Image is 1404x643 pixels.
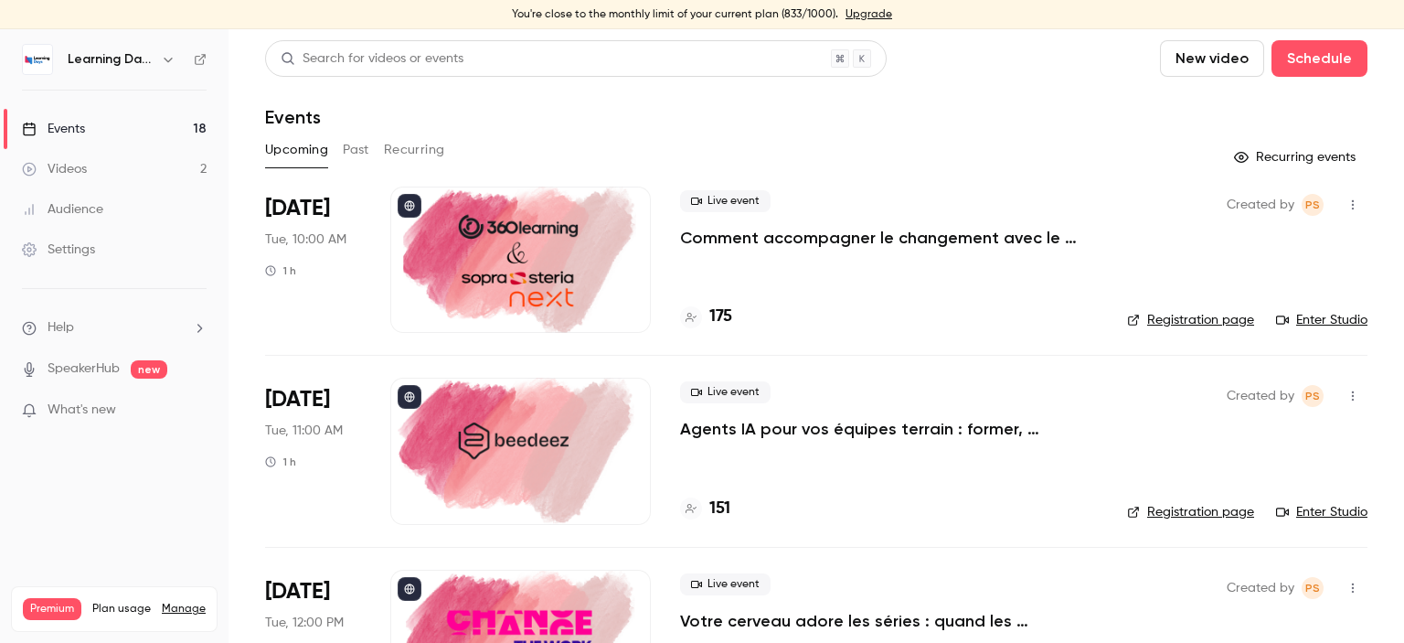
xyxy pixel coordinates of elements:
a: Comment accompagner le changement avec le skills-based learning ? [680,227,1098,249]
div: 1 h [265,455,296,469]
div: Mots-clés [228,108,280,120]
a: Manage [162,602,206,616]
span: [DATE] [265,577,330,606]
button: Schedule [1271,40,1367,77]
a: Registration page [1127,503,1254,521]
span: PS [1305,385,1320,407]
div: 1 h [265,263,296,278]
h1: Events [265,106,321,128]
span: [DATE] [265,385,330,414]
button: Recurring events [1226,143,1367,172]
div: Settings [22,241,95,259]
div: Videos [22,160,87,178]
div: Oct 7 Tue, 11:00 AM (Europe/Paris) [265,378,361,524]
span: Prad Selvarajah [1302,577,1324,599]
span: Tue, 11:00 AM [265,422,343,440]
span: Tue, 12:00 PM [265,614,344,632]
a: Agents IA pour vos équipes terrain : former, accompagner et transformer l’expérience apprenant [680,418,1098,440]
a: Enter Studio [1276,311,1367,329]
h6: Learning Days [68,50,154,69]
a: Enter Studio [1276,503,1367,521]
div: Search for videos or events [281,49,463,69]
div: Audience [22,200,103,219]
a: SpeakerHub [48,359,120,379]
span: Prad Selvarajah [1302,385,1324,407]
div: Domaine: [DOMAIN_NAME] [48,48,207,62]
a: Upgrade [846,7,892,22]
a: Votre cerveau adore les séries : quand les neurosciences rencontrent la formation [680,610,1098,632]
span: PS [1305,194,1320,216]
span: Live event [680,381,771,403]
div: Oct 7 Tue, 10:00 AM (Europe/Paris) [265,187,361,333]
div: Domaine [94,108,141,120]
span: Created by [1227,194,1294,216]
a: 175 [680,305,732,329]
span: Tue, 10:00 AM [265,230,346,249]
img: tab_domain_overview_orange.svg [74,106,89,121]
span: Live event [680,573,771,595]
span: Premium [23,598,81,620]
span: PS [1305,577,1320,599]
button: Upcoming [265,135,328,165]
img: tab_keywords_by_traffic_grey.svg [207,106,222,121]
div: Events [22,120,85,138]
a: Registration page [1127,311,1254,329]
button: Recurring [384,135,445,165]
span: new [131,360,167,379]
span: Prad Selvarajah [1302,194,1324,216]
a: 151 [680,497,730,521]
h4: 151 [709,497,730,521]
iframe: Noticeable Trigger [185,402,207,419]
span: [DATE] [265,194,330,223]
span: Help [48,318,74,338]
li: help-dropdown-opener [22,318,207,338]
span: Live event [680,190,771,212]
img: logo_orange.svg [29,29,44,44]
button: Past [343,135,369,165]
span: Created by [1227,385,1294,407]
img: website_grey.svg [29,48,44,62]
h4: 175 [709,305,732,329]
div: v 4.0.25 [51,29,90,44]
span: What's new [48,401,116,420]
span: Created by [1227,577,1294,599]
span: Plan usage [92,602,151,616]
button: New video [1160,40,1264,77]
img: Learning Days [23,45,52,74]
